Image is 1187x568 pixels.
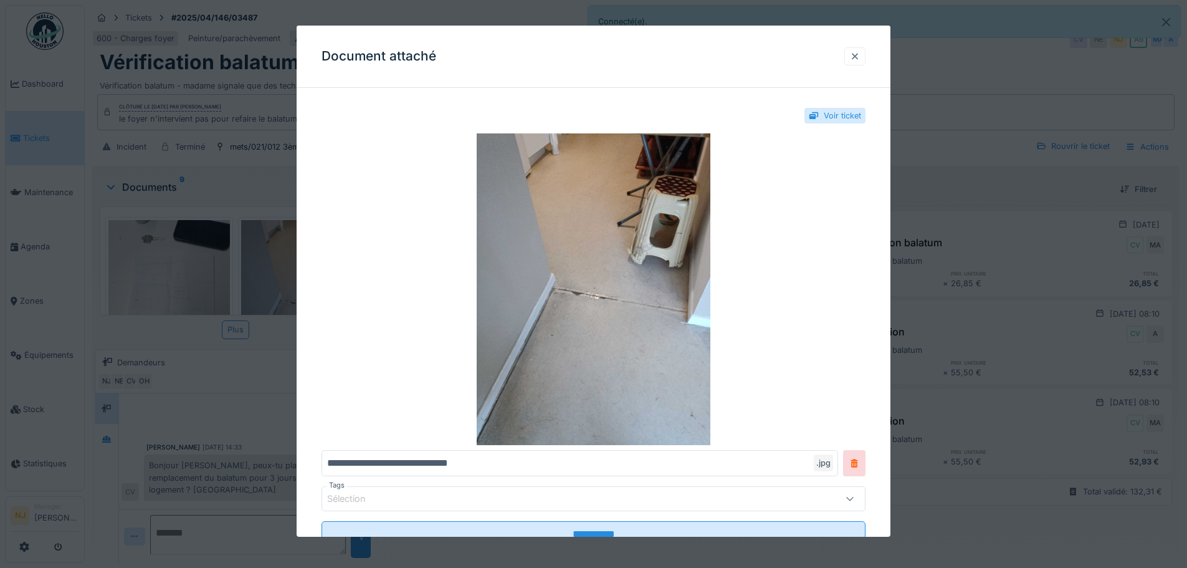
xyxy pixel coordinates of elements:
[327,492,383,506] div: Sélection
[824,110,861,122] div: Voir ticket
[322,49,436,64] h3: Document attaché
[814,455,833,471] div: .jpg
[327,480,347,491] label: Tags
[322,133,865,445] img: a3a767cc-f2d0-4418-a6f8-a29546f7f5f6-17454760569957473311015197020052.jpg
